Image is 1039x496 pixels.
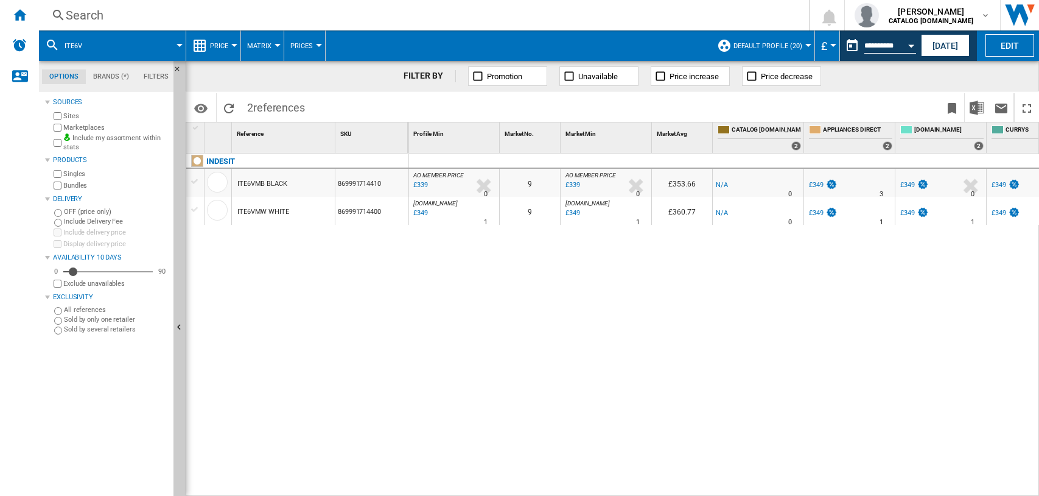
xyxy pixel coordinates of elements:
[413,172,464,179] span: AO MEMBER PRICE
[563,122,651,141] div: Sort None
[234,122,335,141] div: Sort None
[742,66,821,86] button: Price decrease
[155,267,169,276] div: 90
[404,70,455,82] div: FILTER BY
[247,42,271,50] span: Matrix
[652,197,712,225] div: £360.77
[206,154,235,169] div: Click to filter on that brand
[500,197,560,225] div: 9
[1015,93,1039,122] button: Maximize
[900,181,915,189] div: £349
[974,141,984,151] div: 2 offers sold by AO.COM
[63,169,169,179] label: Singles
[657,130,687,137] span: Market Avg
[64,325,169,334] label: Sold by several retailers
[241,93,311,119] span: 2
[898,179,929,191] div: £349
[825,207,838,218] img: promotionV3.png
[54,229,61,236] input: Include delivery price
[788,216,792,229] div: Delivery Time : 0 day
[64,217,169,226] label: Include Delivery Fee
[63,228,169,237] label: Include delivery price
[411,122,499,141] div: Sort None
[807,207,838,219] div: £349
[1008,207,1020,218] img: promotionV3.png
[54,219,62,227] input: Include Delivery Fee
[500,169,560,197] div: 9
[217,93,241,122] button: Reload
[64,315,169,324] label: Sold by only one retailer
[578,72,618,81] span: Unavailable
[900,33,922,55] button: Open calendar
[840,30,918,61] div: This report is based on a date in the past.
[207,122,231,141] div: Sort None
[761,72,813,81] span: Price decrease
[898,122,986,153] div: [DOMAIN_NAME] 2 offers sold by AO.COM
[54,307,62,315] input: All references
[54,135,61,151] input: Include my assortment within stats
[815,30,840,61] md-menu: Currency
[502,122,560,141] div: Market No. Sort None
[63,123,169,132] label: Marketplaces
[86,69,136,84] md-tab-item: Brands (*)
[253,101,305,114] span: references
[651,66,730,86] button: Price increase
[970,101,984,115] img: excel-24x24.png
[825,179,838,190] img: promotionV3.png
[51,267,61,276] div: 0
[809,209,824,217] div: £349
[670,72,719,81] span: Price increase
[54,170,61,178] input: Singles
[992,209,1006,217] div: £349
[484,188,488,200] div: Delivery Time : 0 day
[53,253,169,263] div: Availability 10 Days
[898,207,929,219] div: £349
[411,179,428,191] div: Last updated : Sunday, 24 August 2025 23:00
[487,72,522,81] span: Promotion
[889,5,973,18] span: [PERSON_NAME]
[54,280,61,288] input: Display delivery price
[559,66,638,86] button: Unavailable
[63,133,169,152] label: Include my assortment within stats
[636,188,640,200] div: Delivery Time : 0 day
[985,34,1034,57] button: Edit
[484,216,488,229] div: Delivery Time : 1 day
[192,30,234,61] div: Price
[63,266,153,278] md-slider: Availability
[914,126,984,136] span: [DOMAIN_NAME]
[413,130,444,137] span: Profile Min
[65,42,82,50] span: ite6v
[565,200,610,207] span: [DOMAIN_NAME]
[883,141,892,151] div: 2 offers sold by APPLIANCES DIRECT
[290,42,313,50] span: Prices
[63,239,169,249] label: Display delivery price
[335,169,408,197] div: 869991714410
[716,179,728,191] div: N/A
[917,207,929,218] img: promotionV3.png
[237,170,287,198] div: ITE6VMB BLACK
[53,155,169,165] div: Products
[965,93,989,122] button: Download in Excel
[45,30,180,61] div: ite6v
[809,181,824,189] div: £349
[54,209,62,217] input: OFF (price only)
[821,40,827,52] span: £
[63,133,71,141] img: mysite-bg-18x18.png
[563,122,651,141] div: Market Min Sort None
[733,42,802,50] span: Default profile (20)
[788,188,792,200] div: Delivery Time : 0 day
[66,7,777,24] div: Search
[290,30,319,61] div: Prices
[64,305,169,314] label: All references
[880,188,883,200] div: Delivery Time : 3 days
[136,69,176,84] md-tab-item: Filters
[411,207,428,219] div: Last updated : Sunday, 24 August 2025 23:00
[989,93,1013,122] button: Send this report by email
[210,30,234,61] button: Price
[565,172,616,179] span: AO MEMBER PRICE
[990,207,1020,219] div: £349
[823,126,892,136] span: APPLIANCES DIRECT
[564,179,580,191] div: Last updated : Sunday, 24 August 2025 23:00
[53,97,169,107] div: Sources
[715,122,803,153] div: CATALOG [DOMAIN_NAME] 2 offers sold by CATALOG BEKO.UK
